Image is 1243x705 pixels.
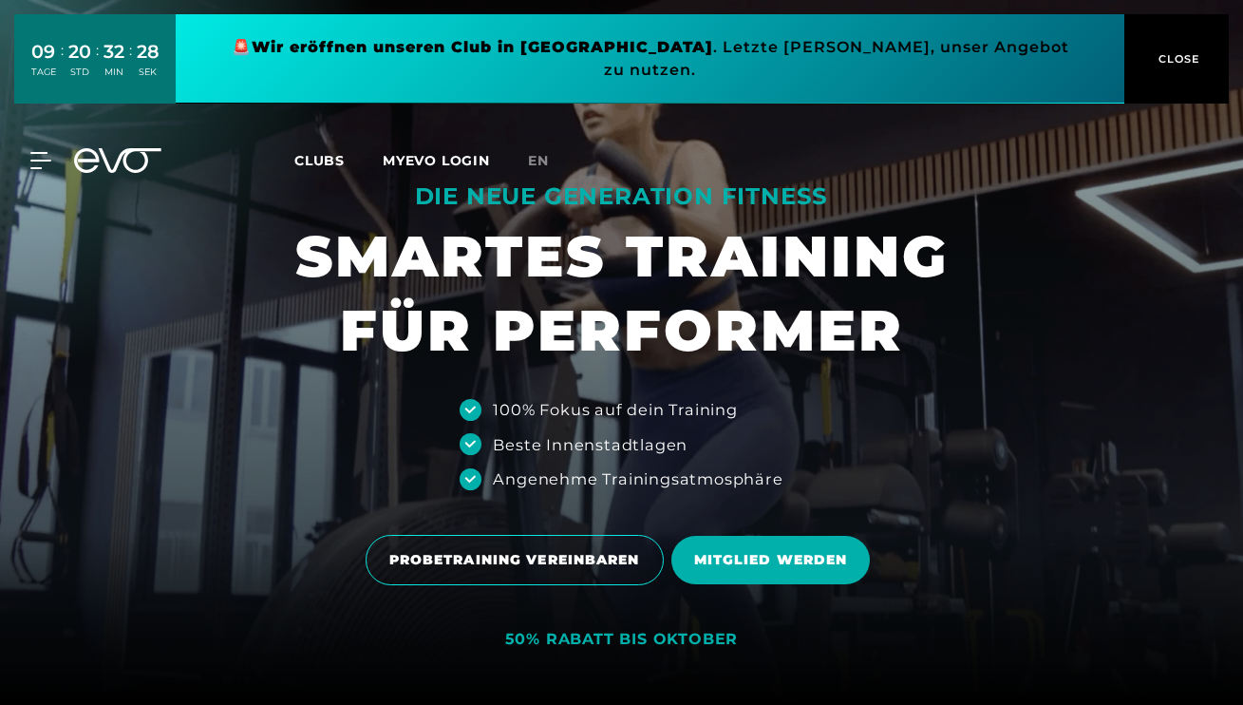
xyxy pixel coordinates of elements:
div: : [96,40,99,90]
span: Clubs [294,152,345,169]
a: en [528,150,572,172]
h1: SMARTES TRAINING FÜR PERFORMER [295,219,949,368]
a: MITGLIED WERDEN [671,522,878,599]
div: TAGE [31,66,56,79]
span: MITGLIED WERDEN [694,550,848,570]
div: 32 [104,38,124,66]
div: SEK [137,66,160,79]
a: PROBETRAINING VEREINBAREN [366,521,671,600]
span: en [528,152,549,169]
div: 09 [31,38,56,66]
div: 50% RABATT BIS OKTOBER [505,630,739,650]
div: : [129,40,132,90]
div: 20 [68,38,91,66]
div: Angenehme Trainingsatmosphäre [493,467,782,490]
div: 100% Fokus auf dein Training [493,398,737,421]
span: CLOSE [1154,50,1200,67]
span: PROBETRAINING VEREINBAREN [389,550,640,570]
div: 28 [137,38,160,66]
a: MYEVO LOGIN [383,152,490,169]
button: CLOSE [1124,14,1229,104]
div: MIN [104,66,124,79]
div: STD [68,66,91,79]
a: Clubs [294,151,383,169]
div: Beste Innenstadtlagen [493,433,687,456]
div: : [61,40,64,90]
